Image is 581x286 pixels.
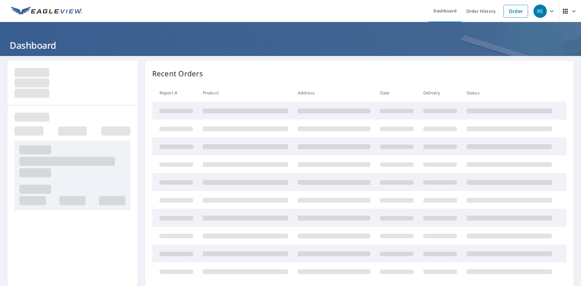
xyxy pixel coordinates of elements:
th: Product [198,84,293,102]
th: Date [375,84,419,102]
th: Report # [152,84,198,102]
th: Status [462,84,557,102]
th: Delivery [419,84,462,102]
a: Order [504,5,528,18]
p: Recent Orders [152,68,203,79]
th: Address [293,84,375,102]
h1: Dashboard [7,39,574,51]
div: RS [533,5,547,18]
img: EV Logo [11,7,82,16]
